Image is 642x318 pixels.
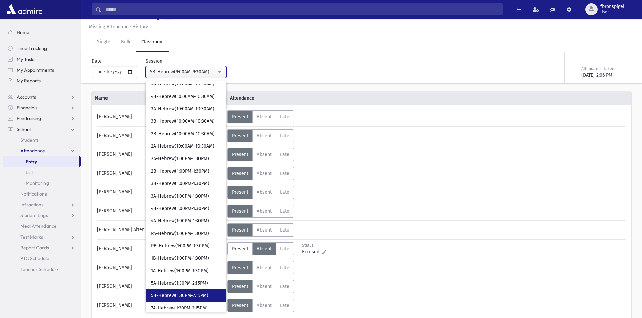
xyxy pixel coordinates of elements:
span: Present [232,303,248,308]
span: Meal Attendance [20,223,57,229]
a: Time Tracking [3,43,81,54]
span: fbronspigel [600,4,624,9]
span: 2A-Hebrew(1:00PM-1:30PM) [151,155,209,162]
a: Report Cards [3,242,81,253]
span: My Tasks [17,56,35,62]
u: Missing Attendance History [89,24,148,30]
span: 7A-Hebrew(1:30PM-2:15PM) [151,305,208,312]
span: 4A-Hebrew(10:00AM-10:30AM) [151,81,214,87]
span: Absent [257,114,272,120]
span: Late [280,208,289,214]
span: Absent [257,189,272,195]
span: Excused [302,248,322,255]
span: Late [280,114,289,120]
span: Absent [257,133,272,139]
span: Time Tracking [17,45,47,51]
span: Infractions [20,202,43,208]
span: Absent [257,284,272,289]
div: [PERSON_NAME] [94,110,227,123]
div: AttTypes [227,280,294,293]
span: 1B-Hebrew(1:00PM-1:30PM) [151,255,209,262]
span: Present [232,133,248,139]
div: [DATE] 2:06 PM [581,72,630,79]
span: Attendance [20,148,45,154]
span: Financials [17,105,37,111]
a: Single [92,33,116,52]
a: My Appointments [3,65,81,75]
a: Attendance [3,145,81,156]
span: Notifications [20,191,47,197]
a: Students [3,135,81,145]
span: Absent [257,208,272,214]
a: Meal Attendance [3,221,81,232]
span: Entry [26,158,37,165]
span: Absent [257,227,272,233]
div: AttTypes [227,205,294,218]
span: Present [232,246,248,252]
span: Late [280,246,289,252]
span: List [26,169,33,175]
a: Entry [3,156,79,167]
div: AttTypes [227,242,294,255]
div: [PERSON_NAME] [94,186,227,199]
span: User [600,9,624,15]
div: [PERSON_NAME] [94,129,227,142]
span: Absent [257,246,272,252]
span: Absent [257,265,272,271]
div: [PERSON_NAME] Alter [94,223,227,237]
div: [PERSON_NAME] [94,261,227,274]
span: Present [232,189,248,195]
div: AttTypes [227,167,294,180]
span: Late [280,133,289,139]
span: Test Marks [20,234,43,240]
a: Accounts [3,92,81,102]
span: PTC Schedule [20,255,49,261]
span: Present [232,208,248,214]
span: PA-Hebrew(1:00PM-1:30PM) [151,230,209,237]
span: Late [280,171,289,176]
div: AttTypes [227,110,294,123]
span: 5A-Hebrew(1:30PM-2:15PM) [151,280,208,287]
span: Report Cards [20,245,49,251]
img: AdmirePro [5,3,44,16]
span: My Reports [17,78,41,84]
label: Session [146,58,162,65]
span: PB-Hebrew(1:00PM-1:30PM) [151,243,210,249]
div: Status [302,242,332,248]
span: Accounts [17,94,36,100]
div: [PERSON_NAME] [94,299,227,312]
a: Fundraising [3,113,81,124]
a: My Reports [3,75,81,86]
div: AttTypes [227,261,294,274]
button: 5B-Hebrew(9:00AM-9:30AM) [146,66,226,78]
div: AttTypes [227,299,294,312]
a: PTC Schedule [3,253,81,264]
a: Classroom [136,33,169,52]
a: Monitoring [3,178,81,188]
span: Present [232,284,248,289]
span: 4A-Hebrew(1:00PM-1:30PM) [151,218,209,224]
span: Name [92,95,226,102]
span: 2B-Hebrew(1:00PM-1:30PM) [151,168,209,175]
a: Home [3,27,81,38]
a: Financials [3,102,81,113]
span: Late [280,284,289,289]
div: [PERSON_NAME] [94,167,227,180]
div: AttTypes [227,223,294,237]
div: 5B-Hebrew(9:00AM-9:30AM) [150,68,217,75]
a: School [3,124,81,135]
span: Teacher Schedule [20,266,58,272]
a: Test Marks [3,232,81,242]
span: Late [280,152,289,157]
span: 3B-Hebrew(1:00PM-1:30PM) [151,180,209,187]
span: Student Logs [20,212,48,218]
span: Late [280,227,289,233]
a: Notifications [3,188,81,199]
span: Fundraising [17,115,41,121]
label: Date [92,58,102,65]
div: AttTypes [227,129,294,142]
span: My Appointments [17,67,54,73]
span: Late [280,189,289,195]
span: 2A-Hebrew(10:00AM-10:30AM) [151,143,214,150]
div: [PERSON_NAME] [94,280,227,293]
